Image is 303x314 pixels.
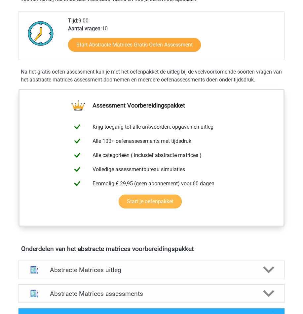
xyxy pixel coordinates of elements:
h4: Abstracte Matrices assessments [50,290,253,298]
a: assessments Abstracte Matrices assessments [16,284,287,303]
a: uitleg Abstracte Matrices uitleg [16,261,287,279]
img: abstracte matrices assessments [26,286,42,301]
a: Start Abstracte Matrices Gratis Oefen Assessment [68,38,201,52]
img: Klok [24,17,57,50]
a: Start je oefenpakket [119,195,182,208]
div: 9:00 10 [63,17,284,60]
img: abstracte matrices uitleg [26,262,42,278]
b: Aantal vragen: [68,25,102,32]
h4: Onderdelen van het abstracte matrices voorbereidingspakket [21,245,282,253]
b: Tijd: [68,17,78,24]
h4: Abstracte Matrices uitleg [50,266,253,274]
div: Na het gratis oefen assessment kun je met het oefenpakket de uitleg bij de veelvoorkomende soorte... [18,68,285,84]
